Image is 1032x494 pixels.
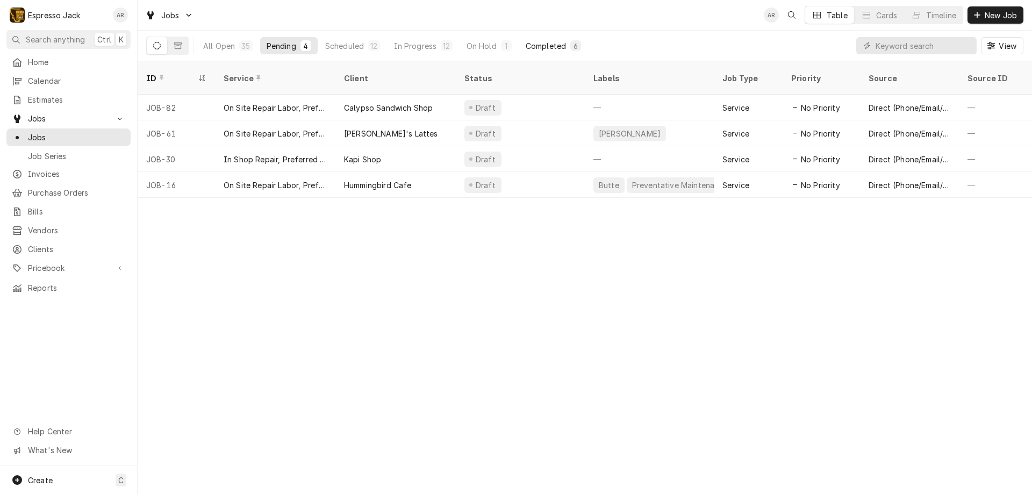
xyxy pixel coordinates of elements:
a: Calendar [6,72,131,90]
div: 4 [303,40,309,52]
div: 12 [443,40,450,52]
a: Estimates [6,91,131,109]
div: Status [464,73,574,84]
span: No Priority [801,154,840,165]
div: Pending [267,40,296,52]
span: What's New [28,445,124,456]
a: Job Series [6,147,131,165]
span: Job Series [28,151,125,162]
div: Table [827,10,848,21]
span: Create [28,476,53,485]
div: All Open [203,40,235,52]
div: Completed [526,40,566,52]
span: C [118,475,124,486]
div: In Progress [394,40,437,52]
div: Direct (Phone/Email/etc.) [869,154,950,165]
div: On Hold [467,40,497,52]
div: Espresso Jack's Avatar [10,8,25,23]
a: Go to What's New [6,441,131,459]
div: Direct (Phone/Email/etc.) [869,128,950,139]
a: Bills [6,203,131,220]
div: 12 [370,40,377,52]
div: AR [113,8,128,23]
div: Service [722,102,749,113]
span: Estimates [28,94,125,105]
div: Cards [876,10,898,21]
div: Service [224,73,325,84]
div: Scheduled [325,40,364,52]
span: View [997,40,1019,52]
div: Allan Ross's Avatar [113,8,128,23]
span: Jobs [161,10,180,21]
div: Source ID [967,73,1026,84]
span: Help Center [28,426,124,437]
div: — [585,95,714,120]
span: Bills [28,206,125,217]
span: Jobs [28,132,125,143]
div: [PERSON_NAME] [598,128,662,139]
div: Source [869,73,948,84]
div: Timeline [926,10,956,21]
a: Vendors [6,221,131,239]
span: Reports [28,282,125,293]
a: Home [6,53,131,71]
span: Search anything [26,34,85,45]
div: Job Type [722,73,774,84]
div: Draft [474,128,497,139]
div: Draft [474,154,497,165]
div: 1 [503,40,510,52]
a: Go to Jobs [141,6,198,24]
span: Clients [28,244,125,255]
div: 6 [572,40,579,52]
div: E [10,8,25,23]
input: Keyword search [876,37,971,54]
div: Draft [474,102,497,113]
div: Priority [791,73,849,84]
button: Open search [783,6,800,24]
div: Service [722,128,749,139]
div: Preventative Maintenance [631,180,729,191]
button: New Job [967,6,1023,24]
div: JOB-82 [138,95,215,120]
span: No Priority [801,128,840,139]
span: Calendar [28,75,125,87]
a: Purchase Orders [6,184,131,202]
a: Clients [6,240,131,258]
div: Labels [593,73,705,84]
a: Go to Pricebook [6,259,131,277]
span: Pricebook [28,262,109,274]
button: View [981,37,1023,54]
div: Allan Ross's Avatar [764,8,779,23]
div: Service [722,154,749,165]
div: Hummingbird Cafe [344,180,412,191]
div: Draft [474,180,497,191]
a: Go to Jobs [6,110,131,127]
div: On Site Repair Labor, Prefered Rate, Regular Hours [224,180,327,191]
div: Direct (Phone/Email/etc.) [869,102,950,113]
div: JOB-30 [138,146,215,172]
div: ID [146,73,196,84]
div: [PERSON_NAME]'s Lattes [344,128,438,139]
span: New Job [983,10,1019,21]
span: Home [28,56,125,68]
div: Espresso Jack [28,10,80,21]
span: Ctrl [97,34,111,45]
div: Calypso Sandwich Shop [344,102,433,113]
span: Vendors [28,225,125,236]
div: AR [764,8,779,23]
span: Jobs [28,113,109,124]
div: On Site Repair Labor, Prefered Rate, Regular Hours [224,128,327,139]
div: — [585,146,714,172]
div: Direct (Phone/Email/etc.) [869,180,950,191]
a: Jobs [6,128,131,146]
div: Service [722,180,749,191]
button: Search anythingCtrlK [6,30,131,49]
span: K [119,34,124,45]
span: Invoices [28,168,125,180]
a: Reports [6,279,131,297]
div: JOB-16 [138,172,215,198]
span: No Priority [801,180,840,191]
div: 35 [241,40,250,52]
div: Client [344,73,445,84]
a: Invoices [6,165,131,183]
